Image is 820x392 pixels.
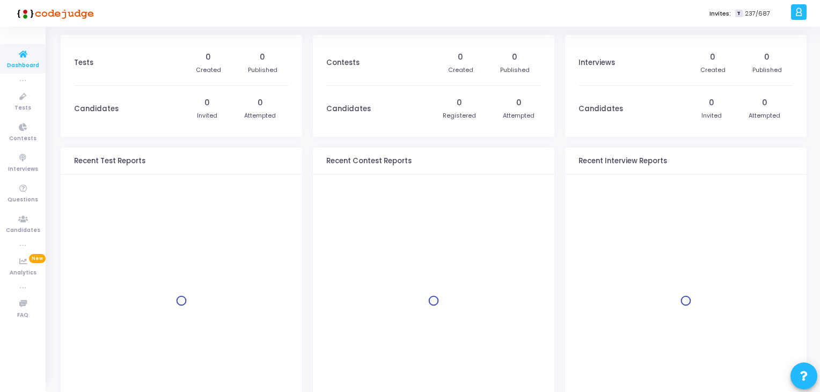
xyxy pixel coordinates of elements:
div: 0 [206,52,211,63]
h3: Contests [326,59,360,67]
div: Published [500,66,530,75]
div: Invited [197,111,217,120]
h3: Candidates [579,105,623,113]
span: Interviews [8,165,38,174]
h3: Recent Interview Reports [579,157,667,165]
span: Contests [9,134,36,143]
span: Analytics [10,268,36,278]
div: 0 [258,97,263,108]
span: Dashboard [7,61,39,70]
div: Created [196,66,221,75]
label: Invites: [709,9,731,18]
span: T [735,10,742,18]
h3: Recent Test Reports [74,157,145,165]
span: Tests [14,104,31,113]
div: 0 [764,52,770,63]
div: Published [752,66,782,75]
div: 0 [457,97,462,108]
div: Published [248,66,277,75]
div: 0 [512,52,517,63]
div: Created [448,66,473,75]
div: Registered [443,111,476,120]
div: Attempted [503,111,535,120]
div: 0 [516,97,522,108]
div: 0 [458,52,463,63]
h3: Recent Contest Reports [326,157,412,165]
div: 0 [762,97,767,108]
span: Candidates [6,226,40,235]
div: Created [700,66,726,75]
span: 237/687 [745,9,770,18]
h3: Interviews [579,59,615,67]
span: Questions [8,195,38,205]
div: 0 [204,97,210,108]
div: Invited [701,111,722,120]
span: New [29,254,46,263]
span: FAQ [17,311,28,320]
img: logo [13,3,94,24]
h3: Candidates [74,105,119,113]
div: 0 [260,52,265,63]
h3: Candidates [326,105,371,113]
div: 0 [710,52,715,63]
div: Attempted [244,111,276,120]
div: 0 [709,97,714,108]
div: Attempted [749,111,780,120]
h3: Tests [74,59,93,67]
